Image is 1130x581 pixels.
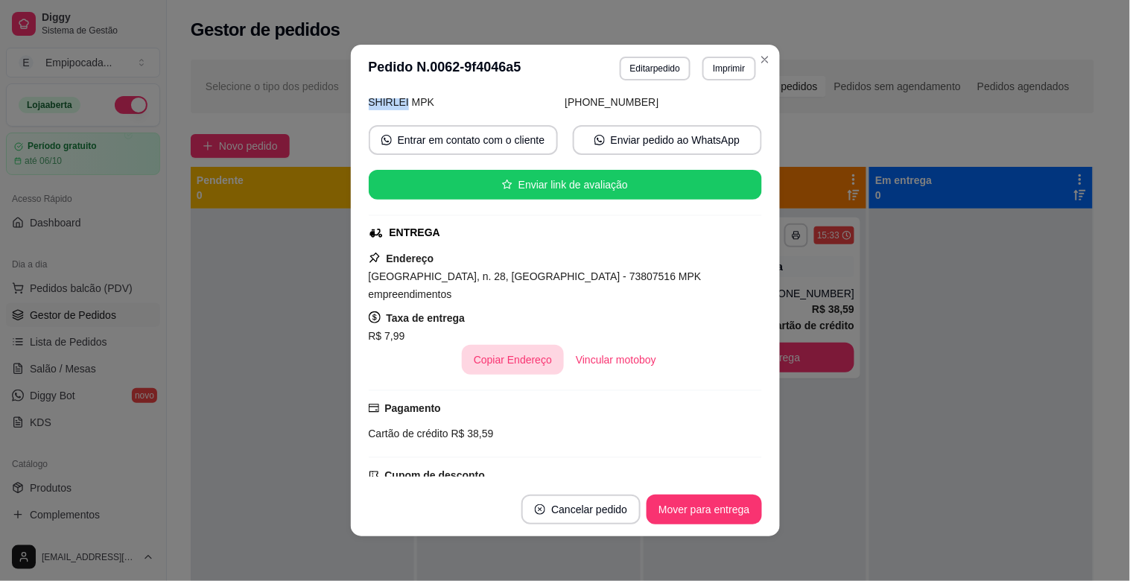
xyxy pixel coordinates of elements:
[369,96,435,108] span: SHIRLEI MPK
[647,495,761,524] button: Mover para entrega
[390,225,440,241] div: ENTREGA
[502,180,512,190] span: star
[448,428,494,439] span: R$ 38,59
[594,135,605,145] span: whats-app
[573,125,762,155] button: whats-appEnviar pedido ao WhatsApp
[564,345,668,375] button: Vincular motoboy
[385,402,441,414] strong: Pagamento
[753,48,777,72] button: Close
[620,57,691,80] button: Editarpedido
[369,252,381,264] span: pushpin
[369,270,702,300] span: [GEOGRAPHIC_DATA], n. 28, [GEOGRAPHIC_DATA] - 73807516 MPK empreendimentos
[369,311,381,323] span: dollar
[369,428,448,439] span: Cartão de crédito
[369,403,379,413] span: credit-card
[462,345,564,375] button: Copiar Endereço
[521,495,641,524] button: close-circleCancelar pedido
[385,469,486,481] strong: Cupom de desconto
[387,253,434,264] strong: Endereço
[369,125,558,155] button: whats-appEntrar em contato com o cliente
[387,312,466,324] strong: Taxa de entrega
[369,170,762,200] button: starEnviar link de avaliação
[535,504,545,515] span: close-circle
[381,135,392,145] span: whats-app
[565,96,659,108] span: [PHONE_NUMBER]
[369,57,521,80] h3: Pedido N. 0062-9f4046a5
[369,330,405,342] span: R$ 7,99
[702,57,755,80] button: Imprimir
